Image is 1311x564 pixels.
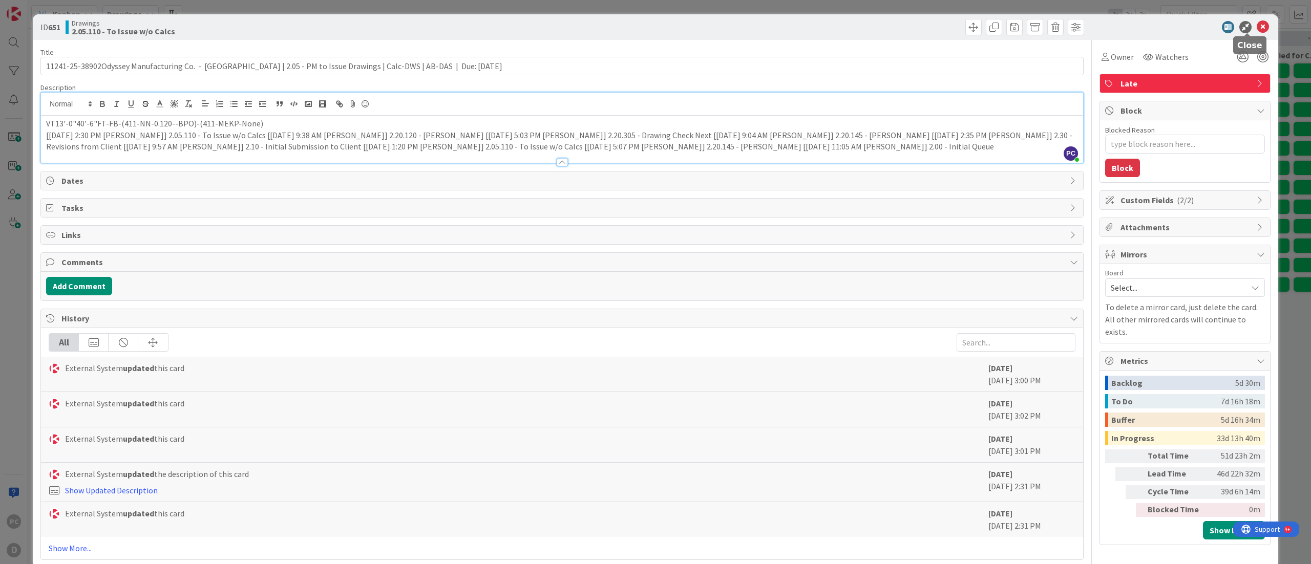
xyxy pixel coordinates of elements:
[1111,376,1235,390] div: Backlog
[40,83,76,92] span: Description
[65,432,184,445] span: External System this card
[72,19,175,27] span: Drawings
[957,333,1075,352] input: Search...
[1208,467,1260,481] div: 46d 22h 32m
[1208,485,1260,499] div: 39d 6h 14m
[61,175,1065,187] span: Dates
[1111,431,1217,445] div: In Progress
[123,433,154,444] b: updated
[123,508,154,518] b: updated
[49,469,60,480] img: ES
[988,508,1012,518] b: [DATE]
[1155,51,1189,63] span: Watchers
[1208,503,1260,517] div: 0m
[40,48,54,57] label: Title
[1120,77,1252,90] span: Late
[65,468,249,480] span: External System the description of this card
[988,432,1075,457] div: [DATE] 3:01 PM
[1237,40,1262,50] h5: Close
[52,4,57,12] div: 9+
[123,469,154,479] b: updated
[988,433,1012,444] b: [DATE]
[123,363,154,373] b: updated
[65,485,158,495] a: Show Updated Description
[49,542,1075,554] a: Show More...
[1208,449,1260,463] div: 51d 23h 2m
[1148,503,1204,517] div: Blocked Time
[988,398,1012,408] b: [DATE]
[46,118,1078,129] p: VT13'-0"40'-6"FT-FB-(411-NN-0.120--BPO)-(411-MEKP-None)
[1120,221,1252,233] span: Attachments
[1221,394,1260,408] div: 7d 16h 18m
[1221,413,1260,427] div: 5d 16h 34m
[65,397,184,409] span: External System this card
[48,22,60,32] b: 651
[61,229,1065,241] span: Links
[1235,376,1260,390] div: 5d 30m
[61,202,1065,214] span: Tasks
[61,256,1065,268] span: Comments
[49,363,60,374] img: ES
[1120,248,1252,261] span: Mirrors
[1177,195,1194,205] span: ( 2/2 )
[988,507,1075,532] div: [DATE] 2:31 PM
[49,398,60,409] img: ES
[1111,280,1242,295] span: Select...
[1148,485,1204,499] div: Cycle Time
[1120,355,1252,367] span: Metrics
[1105,301,1265,338] p: To delete a mirror card, just delete the card. All other mirrored cards will continue to exists.
[123,398,154,408] b: updated
[1105,269,1124,276] span: Board
[49,433,60,445] img: ES
[65,507,184,519] span: External System this card
[1111,51,1134,63] span: Owner
[22,2,47,14] span: Support
[46,129,1078,153] p: [[DATE] 2:30 PM [PERSON_NAME]] 2.05.110 - To Issue w/o Calcs [[DATE] 9:38 AM [PERSON_NAME]] 2.20....
[988,469,1012,479] b: [DATE]
[72,27,175,35] b: 2.05.110 - To Issue w/o Calcs
[49,334,79,351] div: All
[1105,125,1155,135] label: Blocked Reason
[65,362,184,374] span: External System this card
[1064,146,1078,161] span: PC
[1148,449,1204,463] div: Total Time
[988,468,1075,496] div: [DATE] 2:31 PM
[988,363,1012,373] b: [DATE]
[1203,521,1265,539] button: Show Details
[49,508,60,519] img: ES
[1120,194,1252,206] span: Custom Fields
[1105,159,1140,177] button: Block
[1111,394,1221,408] div: To Do
[988,362,1075,386] div: [DATE] 3:00 PM
[40,57,1084,75] input: type card name here...
[1120,104,1252,117] span: Block
[1111,413,1221,427] div: Buffer
[1217,431,1260,445] div: 33d 13h 40m
[988,397,1075,422] div: [DATE] 3:02 PM
[46,277,112,295] button: Add Comment
[40,21,60,33] span: ID
[61,312,1065,324] span: History
[1148,467,1204,481] div: Lead Time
